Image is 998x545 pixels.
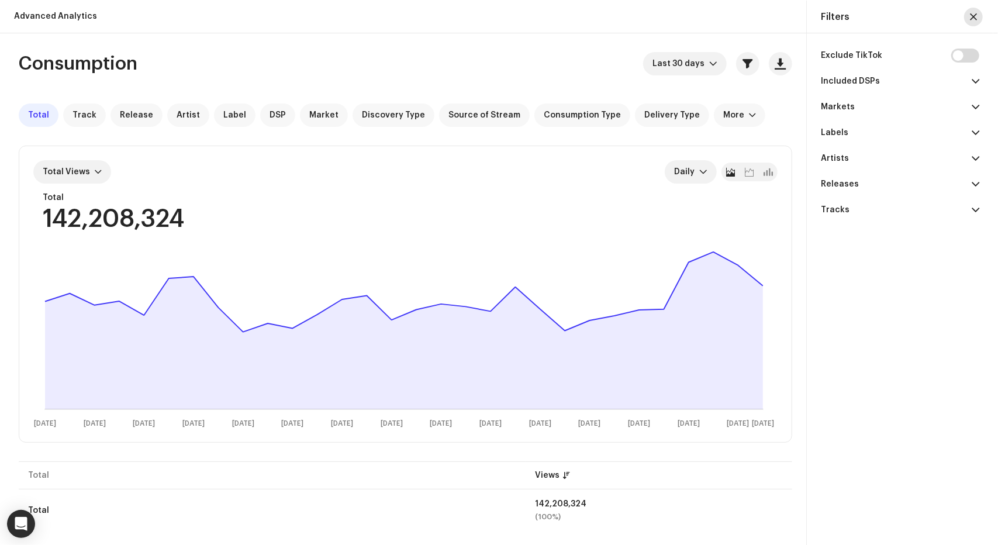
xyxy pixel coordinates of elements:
span: Label [223,111,246,120]
div: dropdown trigger [709,52,717,75]
text: [DATE] [727,420,750,427]
text: [DATE] [331,420,353,427]
div: Open Intercom Messenger [7,510,35,538]
div: dropdown trigger [699,160,707,184]
text: [DATE] [381,420,403,427]
span: Delivery Type [644,111,700,120]
span: Discovery Type [362,111,425,120]
span: DSP [270,111,286,120]
span: Source of Stream [448,111,520,120]
div: More [723,111,744,120]
div: 142,208,324 [536,500,783,508]
text: [DATE] [281,420,303,427]
text: [DATE] [529,420,551,427]
text: [DATE] [479,420,502,427]
text: [DATE] [628,420,650,427]
text: [DATE] [752,420,774,427]
text: [DATE] [232,420,254,427]
text: [DATE] [579,420,601,427]
span: Artist [177,111,200,120]
text: [DATE] [678,420,700,427]
span: Consumption Type [544,111,621,120]
text: [DATE] [430,420,453,427]
div: (100%) [536,513,783,521]
text: [DATE] [182,420,205,427]
span: Last 30 days [652,52,709,75]
span: Market [309,111,339,120]
span: Daily [674,160,699,184]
